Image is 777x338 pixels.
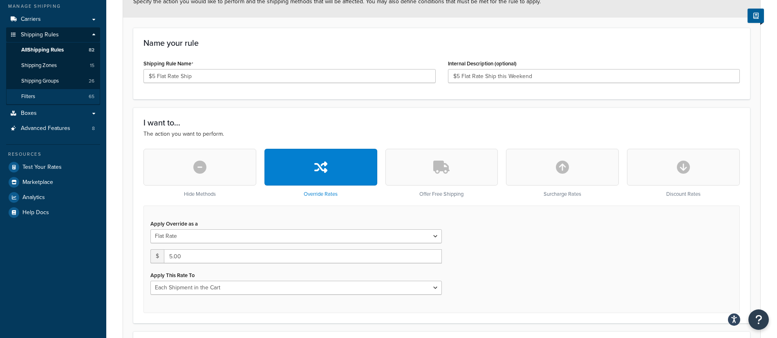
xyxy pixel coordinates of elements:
label: Apply Override as a [150,221,198,227]
a: Carriers [6,12,100,27]
li: Shipping Zones [6,58,100,73]
span: Shipping Groups [21,78,59,85]
li: Shipping Groups [6,74,100,89]
span: Marketplace [22,179,53,186]
li: Filters [6,89,100,104]
div: Override Rates [264,149,377,197]
a: Help Docs [6,205,100,220]
span: Carriers [21,16,41,23]
button: Show Help Docs [748,9,764,23]
div: Manage Shipping [6,3,100,10]
span: 15 [90,62,94,69]
span: Help Docs [22,209,49,216]
div: Discount Rates [627,149,740,197]
h3: Name your rule [143,38,740,47]
span: Filters [21,93,35,100]
label: Apply This Rate To [150,272,195,278]
a: Test Your Rates [6,160,100,175]
a: Advanced Features8 [6,121,100,136]
span: 82 [89,47,94,54]
a: Shipping Groups26 [6,74,100,89]
span: Shipping Zones [21,62,57,69]
span: 8 [92,125,95,132]
a: Filters65 [6,89,100,104]
a: Shipping Zones15 [6,58,100,73]
span: $ [150,249,164,263]
a: Analytics [6,190,100,205]
div: Hide Methods [143,149,256,197]
span: Shipping Rules [21,31,59,38]
span: Test Your Rates [22,164,62,171]
a: AllShipping Rules82 [6,43,100,58]
a: Shipping Rules [6,27,100,43]
div: Offer Free Shipping [385,149,498,197]
a: Boxes [6,106,100,121]
span: All Shipping Rules [21,47,64,54]
h3: I want to... [143,118,740,127]
label: Shipping Rule Name [143,60,193,67]
div: Resources [6,151,100,158]
p: The action you want to perform. [143,130,740,139]
span: 65 [89,93,94,100]
button: Open Resource Center [748,309,769,330]
li: Shipping Rules [6,27,100,105]
a: Marketplace [6,175,100,190]
span: Boxes [21,110,37,117]
span: 26 [89,78,94,85]
li: Advanced Features [6,121,100,136]
span: Advanced Features [21,125,70,132]
label: Internal Description (optional) [448,60,517,67]
div: Surcharge Rates [506,149,619,197]
span: Analytics [22,194,45,201]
